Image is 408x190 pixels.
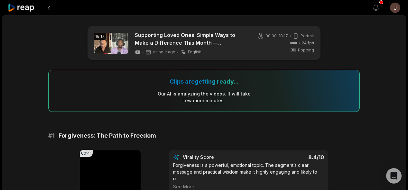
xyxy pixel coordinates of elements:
div: See More [173,183,324,190]
span: 00:00 - 18:17 [265,33,288,39]
div: Virality Score [183,154,252,160]
div: 8.4 /10 [255,154,324,160]
span: Portrait [301,33,314,39]
span: # 1 [48,131,55,140]
span: an hour ago [153,50,175,55]
span: Popping [298,47,314,53]
div: Open Intercom Messenger [386,168,402,184]
span: fps [308,41,314,45]
div: Our AI is analyzing the video s . It will take few more minutes. [157,90,251,104]
div: Clips are getting ready... [170,78,238,85]
span: 24 [302,40,314,46]
a: Supporting Loved Ones: Simple Ways to Make a Difference This Month — [PERSON_NAME] | Ep 73 [135,31,246,47]
div: Forgiveness is a powerful, emotional topic. The segment’s clear message and practical wisdom make... [173,162,324,190]
span: Forgiveness: The Path to Freedom [59,131,156,140]
span: English [188,50,201,55]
